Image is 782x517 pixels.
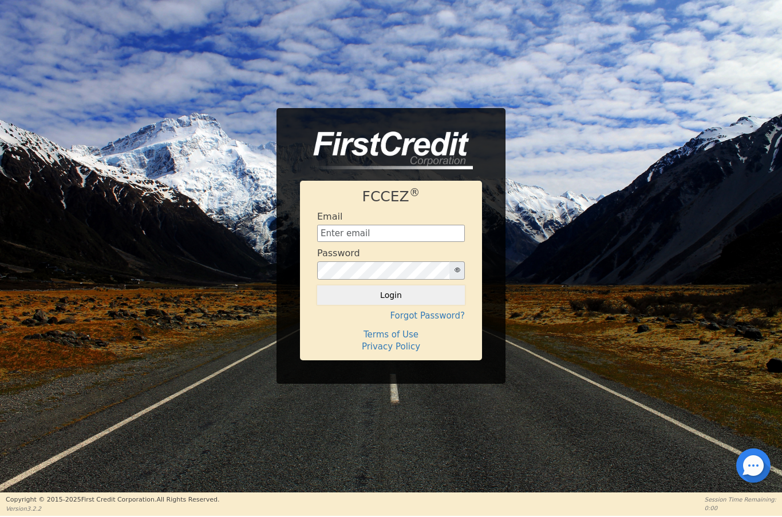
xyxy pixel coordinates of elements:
img: logo-CMu_cnol.png [300,132,473,169]
h1: FCCEZ [317,188,465,205]
p: Session Time Remaining: [705,495,776,504]
sup: ® [409,186,420,198]
h4: Privacy Policy [317,341,465,352]
span: All Rights Reserved. [156,496,219,503]
input: Enter email [317,225,465,242]
h4: Forgot Password? [317,311,465,321]
h4: Password [317,248,360,258]
p: 0:00 [705,504,776,512]
h4: Terms of Use [317,329,465,340]
p: Copyright © 2015- 2025 First Credit Corporation. [6,495,219,505]
input: password [317,261,450,280]
h4: Email [317,211,342,222]
button: Login [317,285,465,305]
p: Version 3.2.2 [6,504,219,513]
